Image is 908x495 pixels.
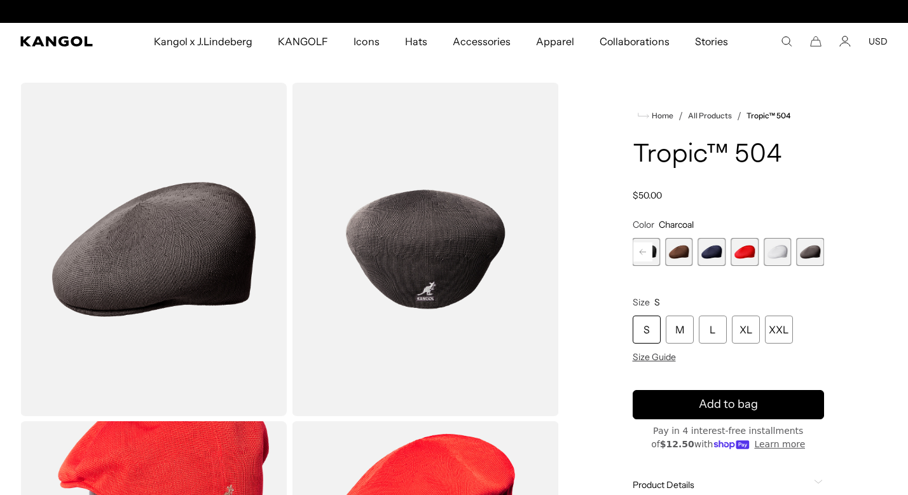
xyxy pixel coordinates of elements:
[665,238,693,266] label: Brown
[731,238,759,266] div: 7 of 9
[698,238,726,266] div: 6 of 9
[354,23,379,60] span: Icons
[633,296,650,308] span: Size
[440,23,523,60] a: Accessories
[405,23,427,60] span: Hats
[392,23,440,60] a: Hats
[781,36,792,47] summary: Search here
[665,238,693,266] div: 5 of 9
[154,23,253,60] span: Kangol x J.Lindeberg
[699,396,758,413] span: Add to bag
[633,141,825,169] h1: Tropic™ 504
[746,111,790,120] a: Tropic™ 504
[292,83,558,416] img: color-charcoal
[633,351,676,363] span: Size Guide
[323,6,585,17] div: Announcement
[633,316,661,344] div: S
[633,190,662,201] span: $50.00
[732,108,741,123] li: /
[654,296,660,308] span: S
[695,23,728,60] span: Stories
[688,111,732,120] a: All Products
[20,36,100,46] a: Kangol
[633,390,825,419] button: Add to bag
[633,479,809,491] span: Product Details
[341,23,392,60] a: Icons
[732,316,760,344] div: XL
[633,108,825,123] nav: breadcrumbs
[673,108,683,123] li: /
[810,36,822,47] button: Cart
[682,23,741,60] a: Stories
[638,110,673,122] a: Home
[633,238,661,266] label: Black
[796,238,824,266] div: 9 of 9
[323,6,585,17] slideshow-component: Announcement bar
[323,6,585,17] div: 1 of 2
[764,238,792,266] div: 8 of 9
[536,23,574,60] span: Apparel
[587,23,682,60] a: Collaborations
[265,23,341,60] a: KANGOLF
[698,238,726,266] label: Navy
[869,36,888,47] button: USD
[633,238,661,266] div: 4 of 9
[839,36,851,47] a: Account
[666,316,694,344] div: M
[659,219,694,230] span: Charcoal
[633,219,654,230] span: Color
[765,316,793,344] div: XXL
[278,23,328,60] span: KANGOLF
[699,316,727,344] div: L
[523,23,587,60] a: Apparel
[796,238,824,266] label: Charcoal
[649,111,673,120] span: Home
[453,23,511,60] span: Accessories
[141,23,266,60] a: Kangol x J.Lindeberg
[20,83,287,416] img: color-charcoal
[600,23,669,60] span: Collaborations
[731,238,759,266] label: Scarlet
[764,238,792,266] label: White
